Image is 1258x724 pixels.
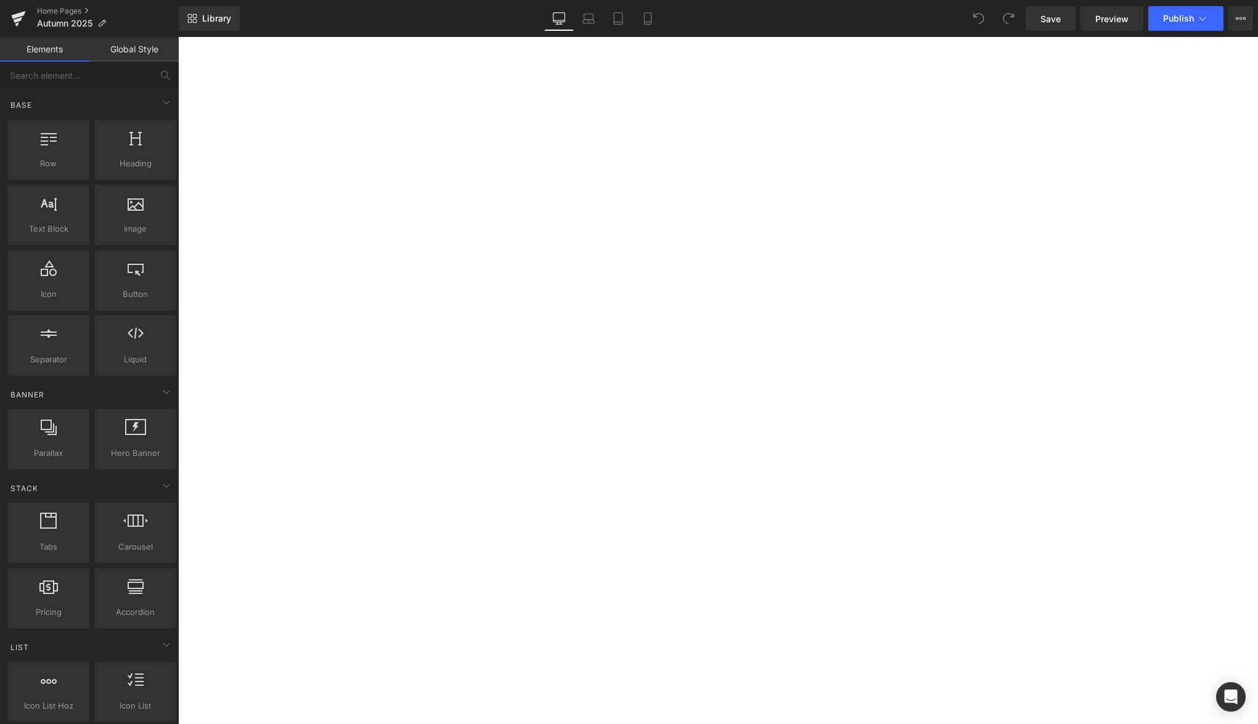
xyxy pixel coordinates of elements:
[11,447,86,460] span: Parallax
[202,13,231,24] span: Library
[1148,6,1223,31] button: Publish
[1216,682,1246,712] div: Open Intercom Messenger
[1080,6,1143,31] a: Preview
[9,99,33,111] span: Base
[37,18,92,28] span: Autumn 2025
[1040,12,1061,25] span: Save
[98,699,173,712] span: Icon List
[179,6,240,31] a: New Library
[1228,6,1253,31] button: More
[9,641,30,653] span: List
[544,6,574,31] a: Desktop
[9,389,46,401] span: Banner
[89,37,179,62] a: Global Style
[1163,14,1194,23] span: Publish
[98,222,173,235] span: Image
[11,699,86,712] span: Icon List Hoz
[11,288,86,301] span: Icon
[11,606,86,619] span: Pricing
[966,6,991,31] button: Undo
[603,6,633,31] a: Tablet
[98,540,173,553] span: Carousel
[633,6,663,31] a: Mobile
[11,222,86,235] span: Text Block
[9,482,39,494] span: Stack
[1095,12,1129,25] span: Preview
[98,353,173,366] span: Liquid
[11,157,86,170] span: Row
[98,157,173,170] span: Heading
[37,6,179,16] a: Home Pages
[98,606,173,619] span: Accordion
[98,288,173,301] span: Button
[574,6,603,31] a: Laptop
[996,6,1021,31] button: Redo
[11,540,86,553] span: Tabs
[98,447,173,460] span: Hero Banner
[11,353,86,366] span: Separator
